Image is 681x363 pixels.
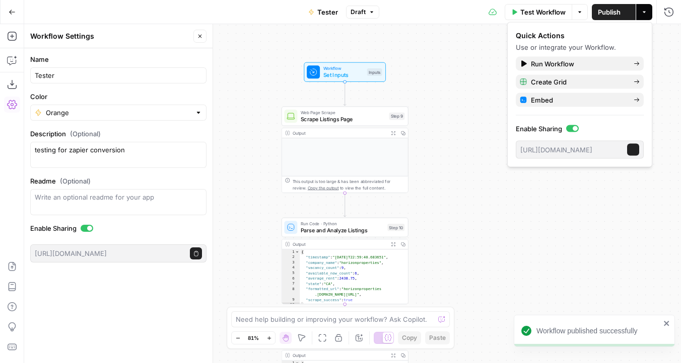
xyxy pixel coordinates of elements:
[46,108,191,118] input: Orange
[282,107,408,193] div: Web Page ScrapeScrape Listings PageStep 9OutputThis output is too large & has been abbreviated fo...
[282,282,300,287] div: 7
[293,241,386,247] div: Output
[351,8,366,17] span: Draft
[323,71,364,79] span: Set Inputs
[282,265,300,271] div: 4
[505,4,572,20] button: Test Workflow
[367,68,382,76] div: Inputs
[282,276,300,282] div: 6
[293,352,386,358] div: Output
[30,92,207,102] label: Color
[344,82,346,106] g: Edge from start to step_9
[293,178,405,191] div: This output is too large & has been abbreviated for review. to view the full content.
[30,176,207,186] label: Readme
[282,249,300,255] div: 1
[30,223,207,233] label: Enable Sharing
[531,95,626,105] span: Embed
[282,297,300,303] div: 9
[248,334,259,342] span: 81%
[282,303,300,308] div: 10
[282,255,300,260] div: 2
[516,43,616,51] span: Use or integrate your Workflow.
[282,287,300,297] div: 8
[346,6,379,19] button: Draft
[531,77,626,87] span: Create Grid
[323,65,364,71] span: Workflow
[398,331,421,344] button: Copy
[35,70,202,80] input: Untitled
[70,129,101,139] span: (Optional)
[387,224,404,231] div: Step 10
[301,226,384,234] span: Parse and Analyze Listings
[30,31,190,41] div: Workflow Settings
[516,31,644,41] div: Quick Actions
[30,54,207,64] label: Name
[516,124,644,134] label: Enable Sharing
[598,7,621,17] span: Publish
[282,260,300,265] div: 3
[282,270,300,276] div: 5
[301,115,386,123] span: Scrape Listings Page
[35,145,202,165] textarea: testing for zapier conversion
[282,62,408,82] div: WorkflowSet InputsInputs
[301,109,386,116] span: Web Page Scrape
[30,129,207,139] label: Description
[531,59,626,69] span: Run Workflow
[317,7,338,17] span: Tester
[302,4,344,20] button: Tester
[389,113,404,120] div: Step 9
[301,220,384,227] span: Run Code · Python
[282,218,408,304] div: Run Code · PythonParse and Analyze ListingsStep 10Output{ "timestamp":"[DATE]T22:59:40.683651", "...
[293,130,386,136] div: Output
[520,7,566,17] span: Test Workflow
[536,326,660,336] div: Workflow published successfully
[429,333,446,342] span: Paste
[402,333,417,342] span: Copy
[592,4,636,20] button: Publish
[60,176,91,186] span: (Optional)
[663,319,670,327] button: close
[308,186,339,191] span: Copy the output
[295,249,299,255] span: Toggle code folding, rows 1 through 10
[425,331,450,344] button: Paste
[344,193,346,217] g: Edge from step_9 to step_10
